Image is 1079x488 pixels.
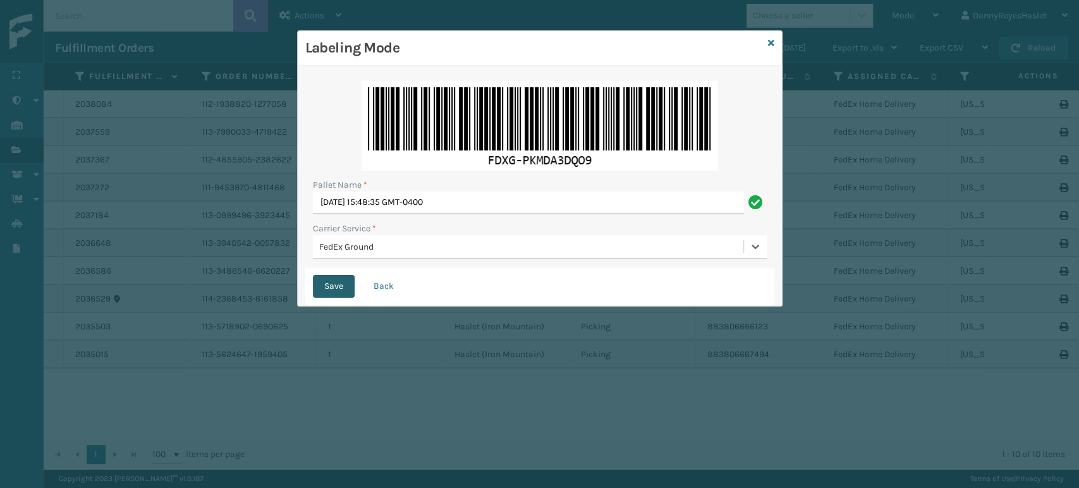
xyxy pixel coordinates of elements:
label: Pallet Name [313,178,367,192]
button: Back [362,275,405,298]
div: FedEx Ground [319,240,745,253]
img: aviPEcQAAAAASUVORK5CYII= [362,81,718,171]
label: Carrier Service [313,222,376,235]
h3: Labeling Mode [305,39,763,58]
button: Save [313,275,355,298]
